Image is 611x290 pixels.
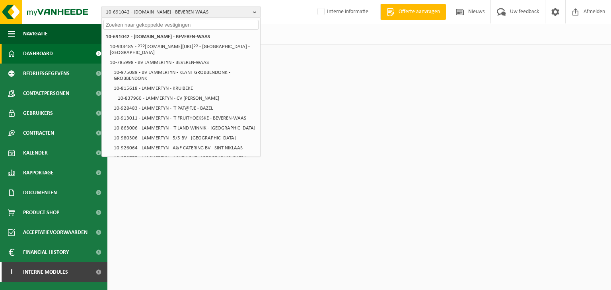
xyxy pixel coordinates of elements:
li: 10-928483 - LAMMERTYN - 'T PAT@TJE - BAZEL [111,103,259,113]
span: Contracten [23,123,54,143]
span: Interne modules [23,262,68,282]
span: Acceptatievoorwaarden [23,222,88,242]
span: Kalender [23,143,48,163]
li: 10-980306 - LAMMERTYN - 5/5 BV - [GEOGRAPHIC_DATA] [111,133,259,143]
span: Contactpersonen [23,83,69,103]
li: 10-863006 - LAMMERTYN - ’T LAND WINNIK - [GEOGRAPHIC_DATA] [111,123,259,133]
span: Offerte aanvragen [397,8,442,16]
span: Documenten [23,183,57,203]
span: Bedrijfsgegevens [23,64,70,83]
li: 10-926064 - LAMMERTYN - A&F CATERING BV - SINT-NIKLAAS [111,143,259,153]
button: 10-691042 - [DOMAIN_NAME] - BEVEREN-WAAS [101,6,261,18]
li: 10-837960 - LAMMERTYN - CV [PERSON_NAME] [115,93,259,103]
span: Navigatie [23,24,48,44]
input: Zoeken naar gekoppelde vestigingen [103,20,259,30]
span: 10-691042 - [DOMAIN_NAME] - BEVEREN-WAAS [106,6,250,18]
span: Gebruikers [23,103,53,123]
span: I [8,262,15,282]
li: 10-870775 - LAMMERTYN - ACHT-ACHT - [GEOGRAPHIC_DATA] [111,153,259,163]
label: Interne informatie [316,6,368,18]
li: 10-815618 - LAMMERTYN - KRUIBEKE [111,83,259,93]
li: 10-975089 - BV LAMMERTYN - KLANT GROBBENDONK - GROBBENDONK [111,68,259,83]
li: 10-933485 - ???[DOMAIN_NAME][URL]?? - [GEOGRAPHIC_DATA] - [GEOGRAPHIC_DATA] [107,42,259,58]
a: Offerte aanvragen [380,4,446,20]
li: 10-785998 - BV LAMMERTYN - BEVEREN-WAAS [107,58,259,68]
li: 10-913011 - LAMMERTYN - ’T FRUITHOEKSKE - BEVEREN-WAAS [111,113,259,123]
span: Product Shop [23,203,59,222]
span: Rapportage [23,163,54,183]
span: Dashboard [23,44,53,64]
span: Financial History [23,242,69,262]
strong: 10-691042 - [DOMAIN_NAME] - BEVEREN-WAAS [106,34,210,39]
